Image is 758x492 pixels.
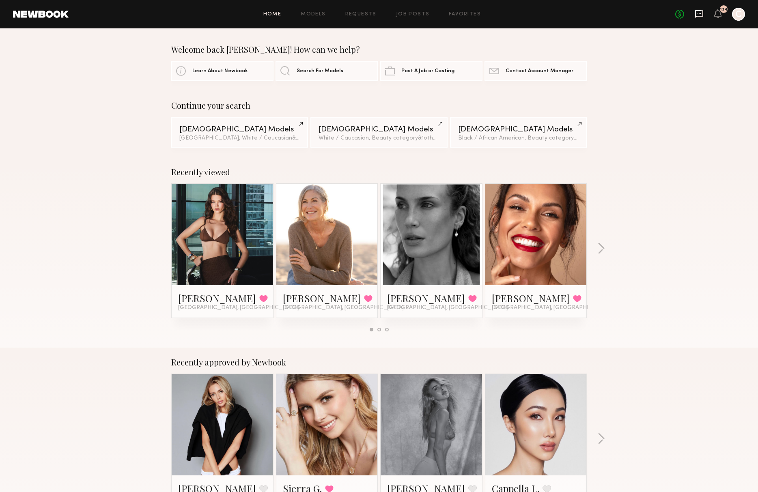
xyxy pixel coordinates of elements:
a: Post A Job or Casting [380,61,482,81]
a: [DEMOGRAPHIC_DATA] ModelsWhite / Caucasian, Beauty category&1other filter [310,117,447,148]
span: [GEOGRAPHIC_DATA], [GEOGRAPHIC_DATA] [283,305,404,311]
a: [PERSON_NAME] [387,292,465,305]
div: Continue your search [171,101,587,110]
div: Recently approved by Newbook [171,357,587,367]
div: [GEOGRAPHIC_DATA], White / Caucasian [179,135,300,141]
a: Favorites [449,12,481,17]
span: [GEOGRAPHIC_DATA], [GEOGRAPHIC_DATA] [492,305,613,311]
div: [DEMOGRAPHIC_DATA] Models [458,126,579,133]
div: Black / African American, Beauty category [458,135,579,141]
span: Search For Models [297,69,343,74]
a: Requests [345,12,377,17]
div: 134 [720,7,728,12]
a: Home [263,12,282,17]
a: Job Posts [396,12,430,17]
span: Learn About Newbook [192,69,248,74]
a: Contact Account Manager [485,61,587,81]
span: Post A Job or Casting [401,69,454,74]
div: [DEMOGRAPHIC_DATA] Models [179,126,300,133]
div: Recently viewed [171,167,587,177]
a: [DEMOGRAPHIC_DATA] ModelsBlack / African American, Beauty category&1other filter [450,117,587,148]
a: Learn About Newbook [171,61,273,81]
span: & 1 other filter [418,135,453,141]
span: [GEOGRAPHIC_DATA], [GEOGRAPHIC_DATA] [178,305,299,311]
div: [DEMOGRAPHIC_DATA] Models [319,126,439,133]
a: [PERSON_NAME] [492,292,570,305]
a: Models [301,12,325,17]
span: [GEOGRAPHIC_DATA], [GEOGRAPHIC_DATA] [387,305,508,311]
a: Search For Models [276,61,378,81]
span: Contact Account Manager [506,69,573,74]
div: Welcome back [PERSON_NAME]! How can we help? [171,45,587,54]
div: White / Caucasian, Beauty category [319,135,439,141]
a: [PERSON_NAME] [178,292,256,305]
span: & 2 other filter s [292,135,331,141]
a: [DEMOGRAPHIC_DATA] Models[GEOGRAPHIC_DATA], White / Caucasian&2other filters [171,117,308,148]
a: C [732,8,745,21]
a: [PERSON_NAME] [283,292,361,305]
